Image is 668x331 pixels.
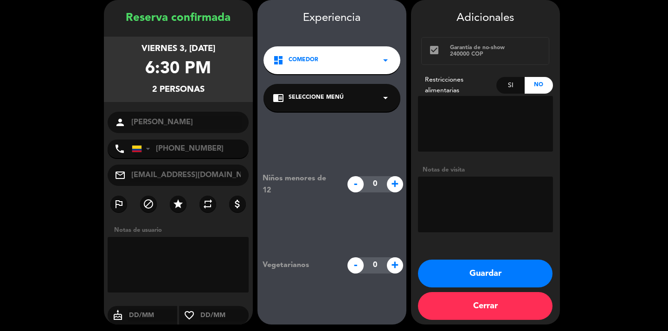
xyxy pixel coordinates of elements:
div: 240000 COP [450,51,542,57]
i: chrome_reader_mode [273,92,284,103]
div: No [525,77,553,94]
div: Notas de visita [418,165,553,175]
div: Garantía de no-show [450,45,542,51]
i: dashboard [273,55,284,66]
div: viernes 3, [DATE] [141,42,215,56]
div: 2 personas [152,83,205,96]
div: 6:30 PM [145,56,211,83]
i: outlined_flag [113,198,124,210]
i: check_box [429,45,440,56]
div: Notas de usuario [109,225,253,235]
i: cake [108,310,128,321]
span: Comedor [289,56,318,65]
div: Restricciones alimentarias [418,75,497,96]
span: Seleccione Menú [289,93,344,102]
i: mail_outline [115,170,126,181]
button: Cerrar [418,292,552,320]
i: repeat [202,198,213,210]
div: Experiencia [257,9,406,27]
i: arrow_drop_down [380,92,391,103]
span: - [347,176,364,192]
span: + [387,257,403,274]
i: attach_money [232,198,243,210]
i: phone [114,143,125,154]
div: Adicionales [418,9,553,27]
i: block [143,198,154,210]
i: arrow_drop_down [380,55,391,66]
span: + [387,176,403,192]
input: DD/MM [128,310,178,321]
i: favorite_border [179,310,199,321]
i: star [173,198,184,210]
i: person [115,117,126,128]
div: Si [496,77,525,94]
input: DD/MM [199,310,249,321]
div: Vegetarianos [256,259,342,271]
div: Colombia: +57 [132,140,154,158]
span: - [347,257,364,274]
div: Reserva confirmada [104,9,253,27]
div: Niños menores de 12 [256,172,342,197]
button: Guardar [418,260,552,287]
